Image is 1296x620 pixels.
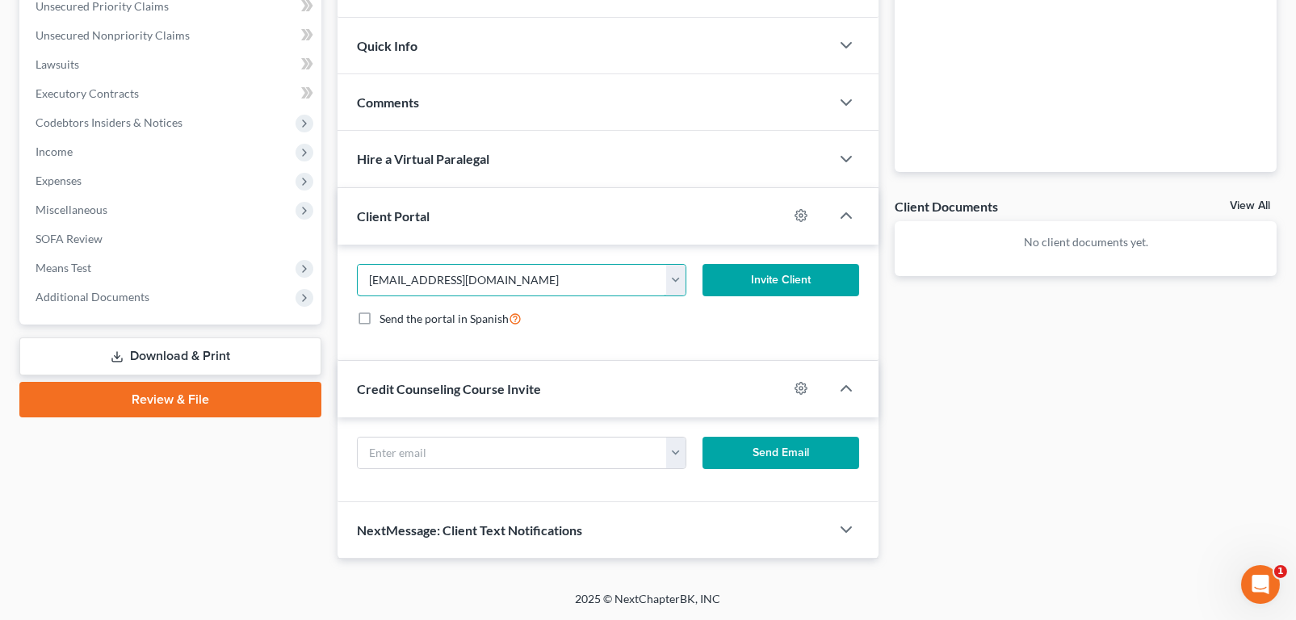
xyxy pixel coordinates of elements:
[1274,565,1287,578] span: 1
[358,438,666,468] input: Enter email
[908,234,1264,250] p: No client documents yet.
[357,381,541,396] span: Credit Counseling Course Invite
[36,115,182,129] span: Codebtors Insiders & Notices
[357,208,430,224] span: Client Portal
[23,50,321,79] a: Lawsuits
[36,28,190,42] span: Unsecured Nonpriority Claims
[23,79,321,108] a: Executory Contracts
[357,38,417,53] span: Quick Info
[703,264,859,296] button: Invite Client
[357,94,419,110] span: Comments
[1241,565,1280,604] iframe: Intercom live chat
[19,382,321,417] a: Review & File
[380,312,509,325] span: Send the portal in Spanish
[895,198,998,215] div: Client Documents
[36,57,79,71] span: Lawsuits
[703,437,859,469] button: Send Email
[36,174,82,187] span: Expenses
[358,265,666,295] input: Enter email
[36,203,107,216] span: Miscellaneous
[36,261,91,274] span: Means Test
[1230,200,1270,212] a: View All
[36,232,103,245] span: SOFA Review
[36,86,139,100] span: Executory Contracts
[36,290,149,304] span: Additional Documents
[357,522,582,538] span: NextMessage: Client Text Notifications
[357,151,489,166] span: Hire a Virtual Paralegal
[23,224,321,253] a: SOFA Review
[188,591,1109,620] div: 2025 © NextChapterBK, INC
[19,337,321,375] a: Download & Print
[23,21,321,50] a: Unsecured Nonpriority Claims
[36,145,73,158] span: Income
